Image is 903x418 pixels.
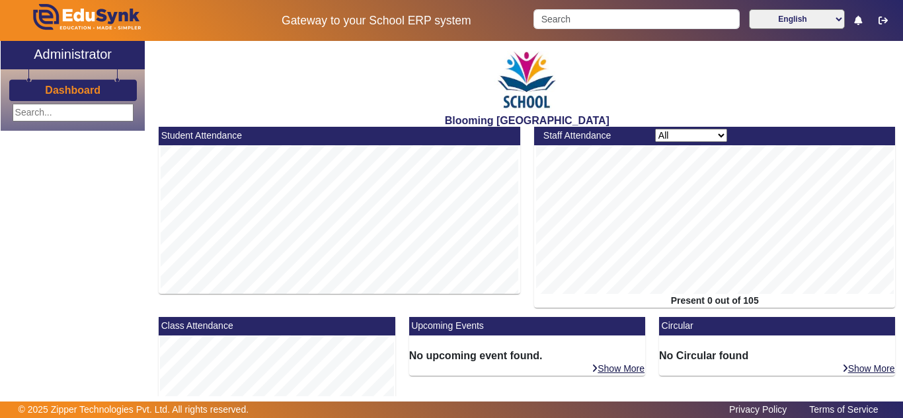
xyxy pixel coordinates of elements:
[34,46,112,62] h2: Administrator
[803,401,884,418] a: Terms of Service
[534,294,896,308] div: Present 0 out of 105
[409,349,645,362] h6: No upcoming event found.
[159,127,520,145] mat-card-header: Student Attendance
[409,317,645,335] mat-card-header: Upcoming Events
[659,317,895,335] mat-card-header: Circular
[842,363,896,374] a: Show More
[233,14,520,28] h5: Gateway to your School ERP system
[533,9,739,29] input: Search
[659,349,895,362] h6: No Circular found
[45,84,100,96] h3: Dashboard
[13,104,134,122] input: Search...
[159,317,395,335] mat-card-header: Class Attendance
[152,114,902,127] h2: Blooming [GEOGRAPHIC_DATA]
[19,403,249,417] p: © 2025 Zipper Technologies Pvt. Ltd. All rights reserved.
[591,363,645,374] a: Show More
[494,44,560,114] img: 3e5c6726-73d6-4ac3-b917-621554bbe9c3
[723,401,793,418] a: Privacy Policy
[536,129,648,143] div: Staff Attendance
[1,41,145,69] a: Administrator
[44,83,101,97] a: Dashboard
